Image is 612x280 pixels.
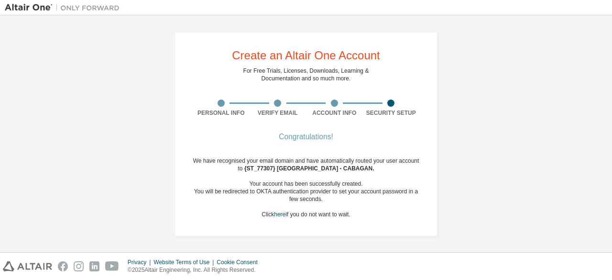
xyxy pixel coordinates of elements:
[128,266,263,274] p: © 2025 Altair Engineering, Inc. All Rights Reserved.
[193,134,419,140] div: Congratulations!
[193,109,250,117] div: Personal Info
[128,258,153,266] div: Privacy
[89,261,99,271] img: linkedin.svg
[58,261,68,271] img: facebook.svg
[153,258,217,266] div: Website Terms of Use
[5,3,124,12] img: Altair One
[3,261,52,271] img: altair_logo.svg
[363,109,420,117] div: Security Setup
[232,50,380,61] div: Create an Altair One Account
[274,211,285,218] a: here
[244,165,374,172] span: {ST_77307} [GEOGRAPHIC_DATA] - CABAGAN .
[217,258,263,266] div: Cookie Consent
[193,157,419,218] div: We have recognised your email domain and have automatically routed your user account to Click if ...
[250,109,306,117] div: Verify Email
[193,188,419,203] div: You will be redirected to OKTA authentication provider to set your account password in a few seco...
[193,180,419,188] div: Your account has been successfully created.
[243,67,369,82] div: For Free Trials, Licenses, Downloads, Learning & Documentation and so much more.
[105,261,119,271] img: youtube.svg
[74,261,84,271] img: instagram.svg
[306,109,363,117] div: Account Info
